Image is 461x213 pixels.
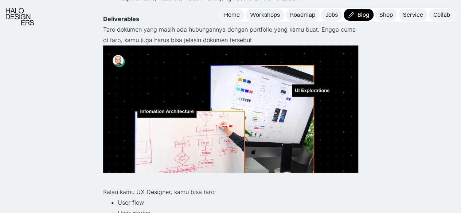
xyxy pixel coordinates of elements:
p: ‍ [103,3,358,14]
a: Workshops [246,9,284,21]
p: Kalau kamu UX Designer, kamu bisa taro: [103,187,358,197]
a: Roadmap [286,9,320,21]
li: User flow [118,197,358,208]
a: Home [220,9,244,21]
div: Workshops [250,11,280,19]
strong: Deliverables [103,15,139,23]
div: Service [403,11,423,19]
a: Collab [429,9,454,21]
a: Service [399,9,427,21]
a: Shop [375,9,397,21]
a: Jobs [321,9,342,21]
div: Home [224,11,240,19]
a: Blog [344,9,374,21]
p: Taro dokumen yang masih ada hubungannya dengan portfolio yang kamu buat. Engga cuma di taro, kamu... [103,24,358,46]
p: ‍ [103,177,358,187]
div: Roadmap [290,11,315,19]
div: Shop [379,11,393,19]
div: Jobs [325,11,338,19]
div: Collab [433,11,450,19]
div: Blog [358,11,369,19]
